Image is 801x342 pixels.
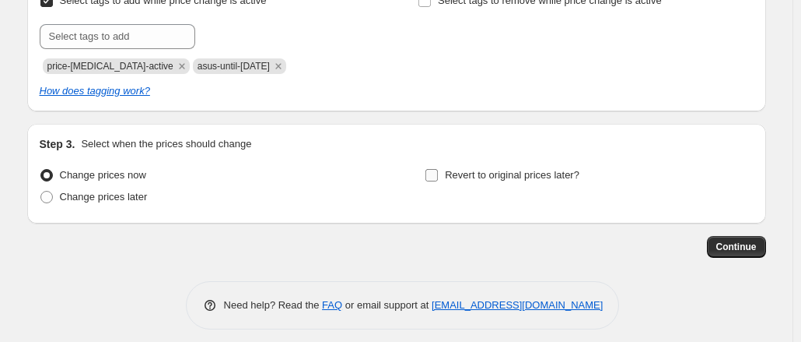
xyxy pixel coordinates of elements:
[60,169,146,181] span: Change prices now
[445,169,579,181] span: Revert to original prices later?
[175,59,189,73] button: Remove price-change-job-active
[432,299,603,311] a: [EMAIL_ADDRESS][DOMAIN_NAME]
[322,299,342,311] a: FAQ
[60,191,148,203] span: Change prices later
[81,136,251,152] p: Select when the prices should change
[40,85,150,97] a: How does tagging work?
[198,61,270,72] span: asus-until-oct13
[342,299,432,311] span: or email support at
[40,136,75,152] h2: Step 3.
[40,24,195,49] input: Select tags to add
[707,236,766,258] button: Continue
[47,61,173,72] span: price-change-job-active
[224,299,323,311] span: Need help? Read the
[271,59,285,73] button: Remove asus-until-oct13
[716,241,757,253] span: Continue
